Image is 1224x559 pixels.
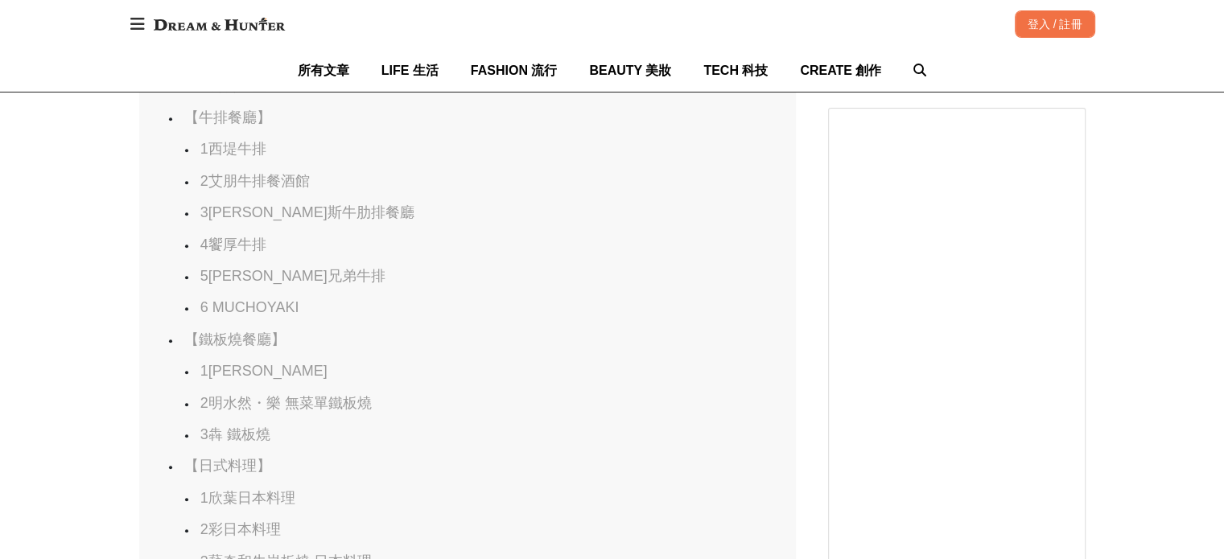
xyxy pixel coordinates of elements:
a: 2彩日本料理 [200,521,281,537]
a: 1欣葉日本料理 [200,490,295,506]
a: 【牛排餐廳】 [184,109,271,125]
a: 3[PERSON_NAME]斯牛肋排餐廳 [200,204,414,220]
img: Dream & Hunter [146,10,293,39]
a: 所有文章 [298,49,349,92]
a: 3犇 鐵板燒 [200,426,270,442]
span: FASHION 流行 [471,64,558,77]
div: 登入 / 註冊 [1015,10,1095,38]
a: 2艾朋牛排餐酒館 [200,173,310,189]
a: 【鐵板燒餐廳】 [184,331,286,347]
span: CREATE 創作 [800,64,881,77]
a: 4饗食天堂 [200,78,266,94]
a: FASHION 流行 [471,49,558,92]
a: 1[PERSON_NAME] [200,363,328,379]
a: LIFE 生活 [381,49,439,92]
a: 4饗厚牛排 [200,236,266,253]
a: TECH 科技 [703,49,768,92]
a: 6 MUCHOYAKI [200,299,299,315]
span: BEAUTY 美妝 [589,64,671,77]
span: LIFE 生活 [381,64,439,77]
a: 2明水然・樂 無菜單鐵板燒 [200,395,372,411]
span: 所有文章 [298,64,349,77]
a: 1西堤牛排 [200,141,266,157]
a: 【日式料理】 [184,458,271,474]
a: BEAUTY 美妝 [589,49,671,92]
span: TECH 科技 [703,64,768,77]
a: 5[PERSON_NAME]兄弟牛排 [200,268,385,284]
a: CREATE 創作 [800,49,881,92]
